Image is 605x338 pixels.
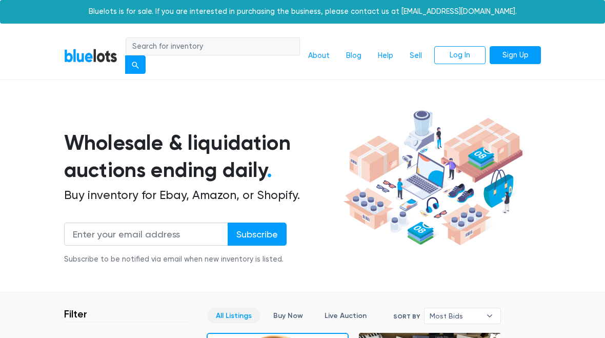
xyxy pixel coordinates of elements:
a: Blog [338,46,370,66]
h2: Buy inventory for Ebay, Amazon, or Shopify. [64,188,340,203]
a: All Listings [207,308,260,324]
label: Sort By [393,312,420,321]
a: Sign Up [490,46,541,65]
a: Buy Now [265,308,312,324]
div: Subscribe to be notified via email when new inventory is listed. [64,254,287,265]
span: . [267,157,272,183]
input: Search for inventory [126,37,300,56]
img: hero-ee84e7d0318cb26816c560f6b4441b76977f77a177738b4e94f68c95b2b83dbb.png [340,107,526,249]
a: Sell [401,46,430,66]
h3: Filter [64,308,87,320]
input: Enter your email address [64,223,228,246]
h1: Wholesale & liquidation auctions ending daily [64,129,340,184]
input: Subscribe [228,223,287,246]
a: BlueLots [64,48,117,63]
a: Log In [434,46,486,65]
a: About [300,46,338,66]
a: Live Auction [316,308,375,324]
a: Help [370,46,401,66]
